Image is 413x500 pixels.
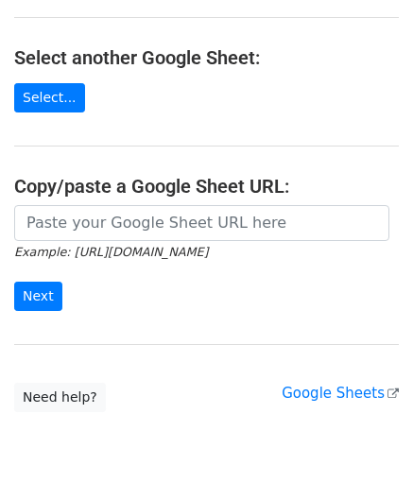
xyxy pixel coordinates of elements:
[14,282,62,311] input: Next
[14,383,106,412] a: Need help?
[14,245,208,259] small: Example: [URL][DOMAIN_NAME]
[14,205,389,241] input: Paste your Google Sheet URL here
[14,175,399,198] h4: Copy/paste a Google Sheet URL:
[14,83,85,112] a: Select...
[14,46,399,69] h4: Select another Google Sheet:
[282,385,399,402] a: Google Sheets
[318,409,413,500] iframe: Chat Widget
